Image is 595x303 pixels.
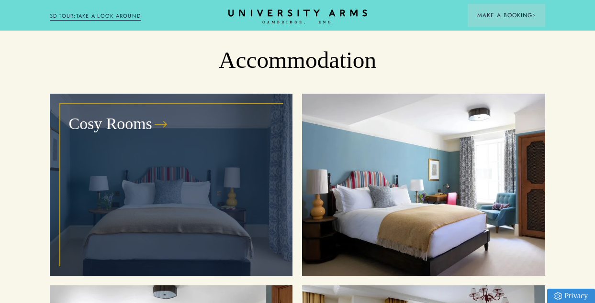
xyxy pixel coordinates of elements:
[50,94,293,275] a: image-c4e3f5da91d1fa45aea3243c1de661a7a9839577-8272x6200-jpg Cosy Rooms
[228,10,367,24] a: Home
[547,289,595,303] a: Privacy
[477,11,536,20] span: Make a Booking
[532,14,536,17] img: Arrow icon
[554,292,562,300] img: Privacy
[69,113,152,134] h3: Cosy Rooms
[302,94,545,275] a: image-e9066e016a3afb6f011bc37f916714460f26abf2-8272x6200-jpg
[468,4,545,27] button: Make a BookingArrow icon
[50,12,141,21] a: 3D TOUR:TAKE A LOOK AROUND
